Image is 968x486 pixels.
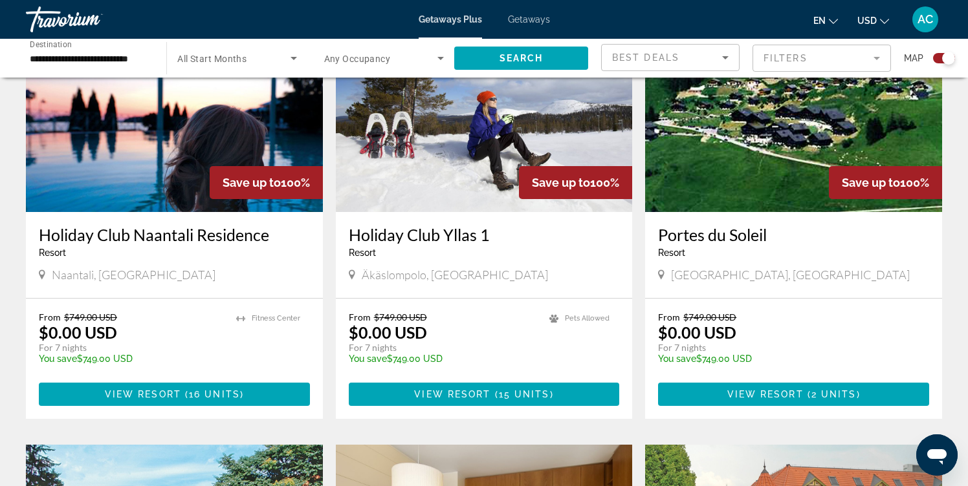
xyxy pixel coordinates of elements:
span: From [39,312,61,322]
span: Äkäslompolo, [GEOGRAPHIC_DATA] [362,268,548,282]
span: View Resort [414,389,490,399]
p: For 7 nights [39,342,223,354]
span: en [813,16,826,26]
p: $0.00 USD [658,322,736,342]
button: Change language [813,11,838,30]
span: Fitness Center [252,314,300,322]
img: 2843O01X.jpg [645,5,942,212]
span: View Resort [105,389,181,399]
span: Naantali, [GEOGRAPHIC_DATA] [52,268,215,282]
p: For 7 nights [349,342,537,354]
span: Any Occupancy [324,54,391,64]
span: From [658,312,680,322]
span: AC [918,13,933,26]
span: $749.00 USD [374,312,427,322]
span: All Start Months [177,54,247,64]
span: $749.00 USD [64,312,117,322]
a: Holiday Club Yllas 1 [349,225,620,244]
a: Getaways Plus [419,14,482,25]
span: Save up to [842,176,900,189]
p: $749.00 USD [658,354,916,364]
span: You save [658,354,696,364]
span: Save up to [223,176,281,189]
iframe: Button to launch messaging window [916,434,958,476]
mat-select: Sort by [612,50,729,65]
p: $0.00 USD [349,322,427,342]
button: View Resort(2 units) [658,383,929,406]
span: You save [349,354,387,364]
p: $0.00 USD [39,322,117,342]
span: Resort [39,248,66,258]
span: 15 units [499,389,550,399]
span: View Resort [727,389,804,399]
button: User Menu [908,6,942,33]
a: Getaways [508,14,550,25]
span: $749.00 USD [683,312,736,322]
span: 16 units [189,389,240,399]
p: $749.00 USD [39,354,223,364]
a: Travorium [26,3,155,36]
span: Save up to [532,176,590,189]
span: ( ) [804,389,861,399]
span: Search [500,53,544,63]
img: C104O01X.jpg [26,5,323,212]
span: [GEOGRAPHIC_DATA], [GEOGRAPHIC_DATA] [671,268,910,282]
span: Resort [349,248,376,258]
button: View Resort(15 units) [349,383,620,406]
a: Holiday Club Naantali Residence [39,225,310,244]
span: You save [39,354,77,364]
a: Portes du Soleil [658,225,929,244]
p: $749.00 USD [349,354,537,364]
button: Search [454,47,588,70]
span: Map [904,49,923,67]
span: Pets Allowed [565,314,610,322]
span: ( ) [490,389,553,399]
span: 2 units [811,389,857,399]
button: Filter [753,44,891,72]
div: 100% [519,166,632,199]
span: Best Deals [612,52,679,63]
button: Change currency [857,11,889,30]
button: View Resort(16 units) [39,383,310,406]
span: Destination [30,39,72,48]
span: Resort [658,248,685,258]
span: From [349,312,371,322]
p: For 7 nights [658,342,916,354]
img: 2418O01X.jpg [336,5,633,212]
span: ( ) [181,389,244,399]
div: 100% [210,166,323,199]
div: 100% [829,166,942,199]
span: USD [857,16,877,26]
